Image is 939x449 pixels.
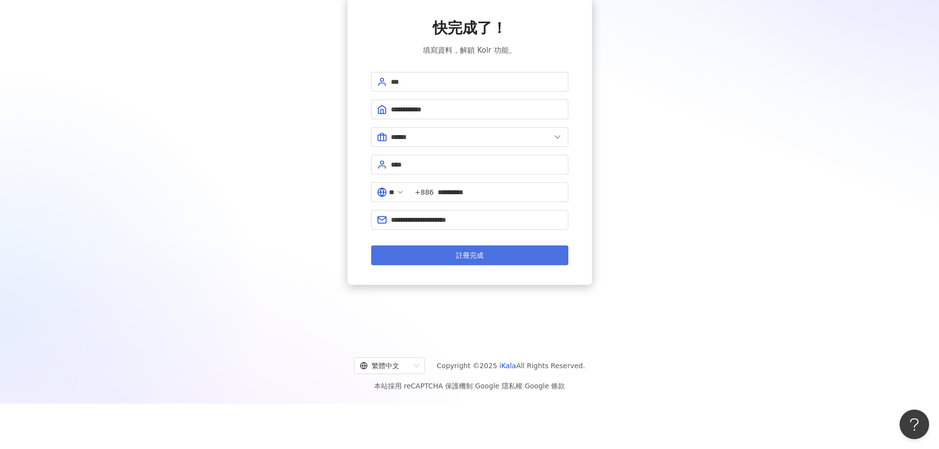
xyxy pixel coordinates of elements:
span: Copyright © 2025 All Rights Reserved. [437,360,585,372]
span: 註冊完成 [456,251,484,259]
span: | [473,382,475,390]
a: Google 條款 [524,382,565,390]
span: 填寫資料，解鎖 Kolr 功能。 [423,44,516,56]
button: 註冊完成 [371,245,568,265]
span: 快完成了！ [433,18,507,38]
div: 繁體中文 [360,358,410,374]
span: 本站採用 reCAPTCHA 保護機制 [374,380,565,392]
a: iKala [499,362,516,370]
a: Google 隱私權 [475,382,522,390]
iframe: Help Scout Beacon - Open [900,410,929,439]
span: | [522,382,525,390]
span: +886 [415,187,434,198]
